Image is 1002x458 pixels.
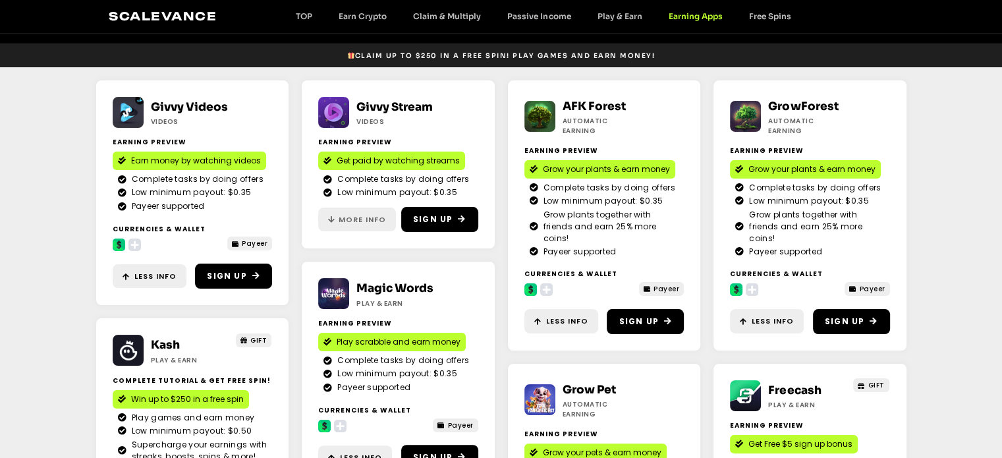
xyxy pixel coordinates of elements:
a: Earn Crypto [325,11,400,21]
img: 🎁 [348,52,354,59]
h2: Automatic earning [563,399,642,419]
span: Get Free $5 sign up bonus [748,438,852,450]
a: Givvy Stream [356,100,433,114]
h2: Currencies & Wallet [730,269,826,279]
a: Earning Apps [655,11,735,21]
a: Freecash [768,384,821,397]
a: Earn money by watching videos [113,152,266,170]
span: Payeer [448,420,474,430]
a: More Info [318,208,396,232]
span: Complete tasks by doing offers [540,182,675,194]
a: Scalevance [109,9,217,23]
h2: Currencies & Wallet [524,269,621,279]
span: Low minimum payout: $0.35 [540,195,663,207]
span: Low minimum payout: $0.50 [128,425,252,437]
span: Payeer [860,284,885,294]
span: Sign Up [619,316,658,328]
a: Magic Words [356,281,433,295]
h2: Videos [151,117,231,127]
h2: Videos [356,117,436,127]
a: Play scrabble and earn money [318,333,466,351]
span: Payeer [242,239,267,248]
a: Kash [151,338,180,352]
span: Grow your plants & earn money [543,163,670,175]
span: Less Info [134,271,177,282]
span: More Info [339,214,386,225]
h2: Currencies & Wallet [318,405,414,415]
span: Payeer supported [128,200,205,212]
h2: Earning Preview [318,318,478,328]
span: Get paid by watching streams [337,155,460,167]
a: Grow your plants & earn money [730,160,881,179]
span: Less Info [546,316,588,327]
h2: Earning Preview [113,137,273,147]
a: Passive Income [494,11,584,21]
h2: Automatic earning [563,116,642,136]
a: Sign Up [607,309,684,334]
a: TOP [283,11,325,21]
span: Grow plants together with friends and earn 25% more coins! [540,209,679,244]
span: Low minimum payout: $0.35 [746,195,869,207]
a: Less Info [113,264,186,289]
a: Sign Up [813,309,890,334]
h2: Automatic earning [768,116,848,136]
h2: Earning Preview [524,429,684,439]
h2: Earning Preview [318,137,478,147]
span: Complete tasks by doing offers [746,182,881,194]
a: AFK Forest [563,100,626,113]
span: Grow plants together with friends and earn 25% more coins! [746,209,884,244]
h2: complete tutorial & get free spin! [113,376,273,386]
a: Payeer [433,418,478,432]
a: Payeer [227,237,273,250]
span: Play scrabble and earn money [337,336,460,348]
a: Less Info [730,309,804,333]
a: GIFT [853,378,889,392]
span: GIFT [250,335,267,345]
span: Win up to $250 in a free spin [131,393,244,405]
span: Low minimum payout: $0.35 [128,186,252,198]
a: Grow Pet [563,383,616,397]
a: Grow your plants & earn money [524,160,675,179]
a: Claim & Multiply [400,11,494,21]
span: Payeer [654,284,679,294]
span: Low minimum payout: $0.35 [334,186,457,198]
h2: Earning Preview [524,146,684,156]
span: Claim up to $250 in a free spin! Play games and earn money! [347,51,655,61]
span: GIFT [868,380,885,390]
a: GrowForest [768,100,838,113]
h2: Earning Preview [730,146,890,156]
a: Payeer [639,282,684,296]
span: Complete tasks by doing offers [334,355,469,366]
span: Less Info [752,316,794,327]
span: Low minimum payout: $0.35 [334,368,457,380]
a: Get paid by watching streams [318,152,465,170]
span: Play games and earn money [128,412,255,424]
a: Less Info [524,309,598,333]
span: Payeer supported [746,246,822,258]
span: Sign Up [207,270,246,282]
span: Grow your plants & earn money [748,163,876,175]
h2: Play & Earn [356,299,436,308]
a: Play & Earn [584,11,655,21]
span: Payeer supported [334,382,410,393]
a: Sign Up [195,264,272,289]
h2: Currencies & Wallet [113,224,209,234]
span: Complete tasks by doing offers [128,173,264,185]
h2: Play & Earn [151,355,231,365]
span: Earn money by watching videos [131,155,261,167]
h2: Earning Preview [730,420,890,430]
a: Get Free $5 sign up bonus [730,435,858,453]
a: GIFT [236,333,272,347]
span: Sign Up [825,316,864,328]
a: Free Spins [735,11,804,21]
a: Sign Up [401,207,478,232]
a: 🎁Claim up to $250 in a free spin! Play games and earn money! [342,47,660,64]
a: Payeer [845,282,890,296]
a: Givvy Videos [151,100,228,114]
span: Sign Up [413,214,453,225]
span: Payeer supported [540,246,617,258]
h2: Play & Earn [768,400,848,410]
span: Complete tasks by doing offers [334,173,469,185]
nav: Menu [283,11,804,21]
a: Win up to $250 in a free spin [113,390,249,409]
